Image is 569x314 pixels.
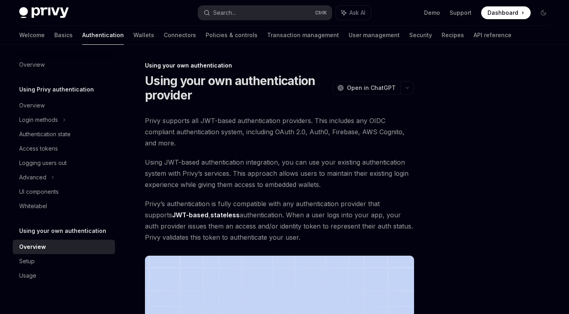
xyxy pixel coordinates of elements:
[145,198,414,243] span: Privy’s authentication is fully compatible with any authentication provider that supports , authe...
[19,158,67,168] div: Logging users out
[537,6,550,19] button: Toggle dark mode
[19,271,36,280] div: Usage
[315,10,327,16] span: Ctrl K
[424,9,440,17] a: Demo
[19,242,46,252] div: Overview
[474,26,512,45] a: API reference
[13,141,115,156] a: Access tokens
[213,8,236,18] div: Search...
[145,157,414,190] span: Using JWT-based authentication integration, you can use your existing authentication system with ...
[19,7,69,18] img: dark logo
[19,115,58,125] div: Login methods
[54,26,73,45] a: Basics
[19,256,35,266] div: Setup
[349,26,400,45] a: User management
[347,84,396,92] span: Open in ChatGPT
[19,129,71,139] div: Authentication state
[13,240,115,254] a: Overview
[19,60,45,70] div: Overview
[481,6,531,19] a: Dashboard
[349,9,365,17] span: Ask AI
[206,26,258,45] a: Policies & controls
[13,127,115,141] a: Authentication state
[409,26,432,45] a: Security
[19,187,59,197] div: UI components
[19,85,94,94] h5: Using Privy authentication
[19,144,58,153] div: Access tokens
[145,115,414,149] span: Privy supports all JWT-based authentication providers. This includes any OIDC compliant authentic...
[145,62,414,70] div: Using your own authentication
[488,9,518,17] span: Dashboard
[13,199,115,213] a: Whitelabel
[19,226,106,236] h5: Using your own authentication
[332,81,400,95] button: Open in ChatGPT
[164,26,196,45] a: Connectors
[19,26,45,45] a: Welcome
[19,201,47,211] div: Whitelabel
[442,26,464,45] a: Recipes
[13,58,115,72] a: Overview
[13,268,115,283] a: Usage
[145,74,329,102] h1: Using your own authentication provider
[13,98,115,113] a: Overview
[267,26,339,45] a: Transaction management
[13,254,115,268] a: Setup
[198,6,331,20] button: Search...CtrlK
[19,173,46,182] div: Advanced
[133,26,154,45] a: Wallets
[82,26,124,45] a: Authentication
[13,185,115,199] a: UI components
[450,9,472,17] a: Support
[336,6,371,20] button: Ask AI
[13,156,115,170] a: Logging users out
[19,101,45,110] div: Overview
[210,211,240,219] a: stateless
[172,211,208,219] a: JWT-based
